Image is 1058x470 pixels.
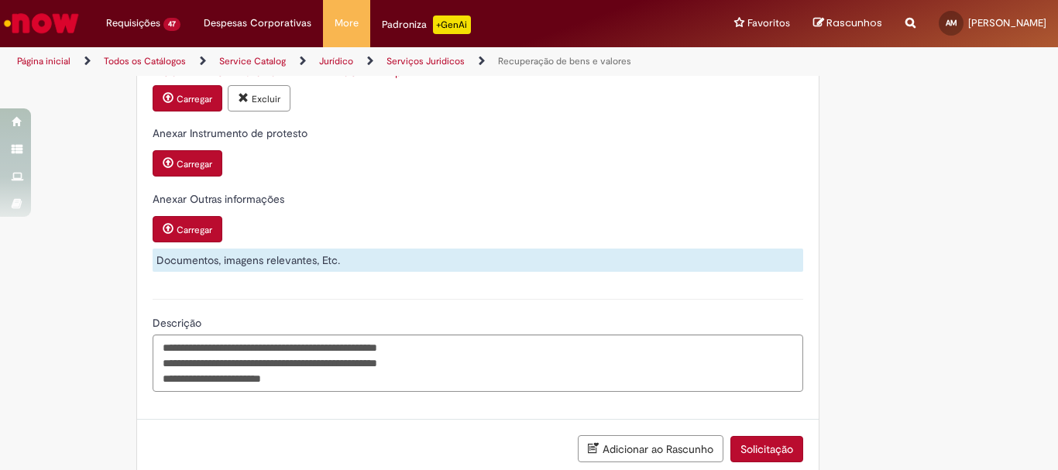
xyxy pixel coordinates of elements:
[2,8,81,39] img: ServiceNow
[153,65,401,79] a: Download de IAGO ILHA DISTRIBUICAO DE ALIMENTOS LTDA.zip
[252,93,280,105] small: Excluir
[433,15,471,34] p: +GenAi
[319,55,353,67] a: Jurídico
[153,192,287,206] span: Anexar Outras informações
[747,15,790,31] span: Favoritos
[382,15,471,34] div: Padroniza
[177,224,212,236] small: Carregar
[153,249,803,272] div: Documentos, imagens relevantes, Etc.
[335,15,359,31] span: More
[153,216,222,242] button: Carregar anexo de Anexar Outras informações
[153,316,204,330] span: Descrição
[17,55,70,67] a: Página inicial
[204,15,311,31] span: Despesas Corporativas
[498,55,631,67] a: Recuperação de bens e valores
[177,93,212,105] small: Carregar
[12,47,694,76] ul: Trilhas de página
[386,55,465,67] a: Serviços Juridicos
[219,55,286,67] a: Service Catalog
[153,150,222,177] button: Carregar anexo de Anexar Instrumento de protesto
[177,158,212,170] small: Carregar
[826,15,882,30] span: Rascunhos
[104,55,186,67] a: Todos os Catálogos
[106,15,160,31] span: Requisições
[153,126,311,140] span: Anexar Instrumento de protesto
[153,334,803,392] textarea: Descrição
[163,18,180,31] span: 47
[968,16,1046,29] span: [PERSON_NAME]
[228,85,290,111] button: Excluir anexo IAGO ILHA DISTRIBUICAO DE ALIMENTOS LTDA.zip
[153,85,222,111] button: Carregar anexo de Anexar Canhoto de entrega da mercadoria assinado pelo representante do PDV Requ...
[578,435,723,462] button: Adicionar ao Rascunho
[946,18,957,28] span: AM
[813,16,882,31] a: Rascunhos
[730,436,803,462] button: Solicitação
